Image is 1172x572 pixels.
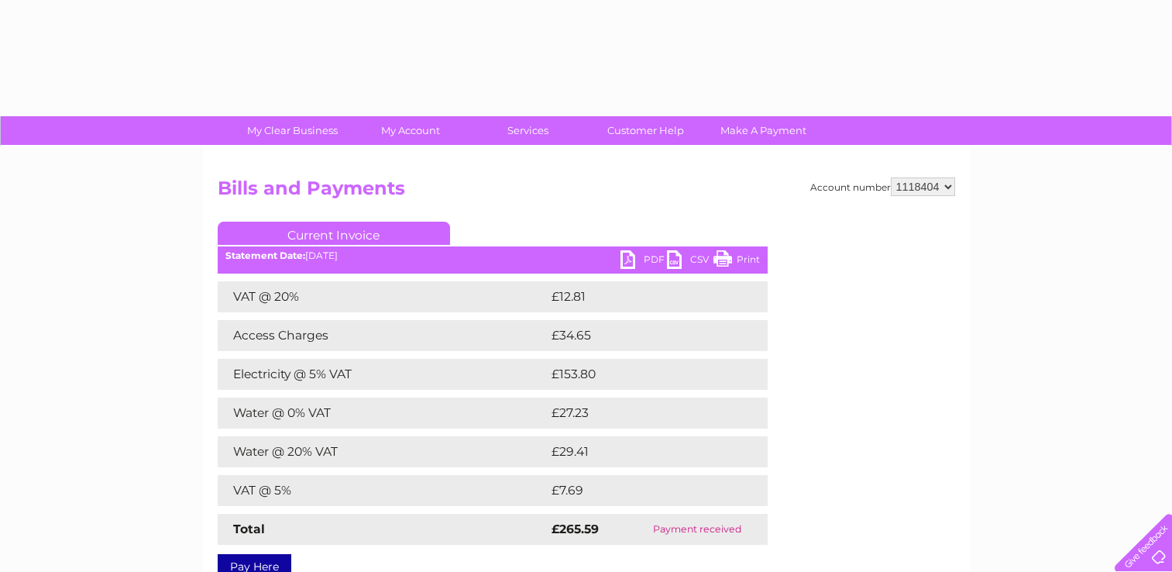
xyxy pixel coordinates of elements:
[548,281,734,312] td: £12.81
[218,436,548,467] td: Water @ 20% VAT
[552,522,599,536] strong: £265.59
[548,359,739,390] td: £153.80
[346,116,474,145] a: My Account
[229,116,356,145] a: My Clear Business
[627,514,768,545] td: Payment received
[548,398,735,429] td: £27.23
[218,250,768,261] div: [DATE]
[548,475,731,506] td: £7.69
[218,281,548,312] td: VAT @ 20%
[713,250,760,273] a: Print
[548,436,735,467] td: £29.41
[218,359,548,390] td: Electricity @ 5% VAT
[218,320,548,351] td: Access Charges
[218,398,548,429] td: Water @ 0% VAT
[582,116,710,145] a: Customer Help
[233,522,265,536] strong: Total
[464,116,592,145] a: Services
[225,250,305,261] b: Statement Date:
[810,177,955,196] div: Account number
[218,177,955,207] h2: Bills and Payments
[218,475,548,506] td: VAT @ 5%
[218,222,450,245] a: Current Invoice
[699,116,827,145] a: Make A Payment
[620,250,667,273] a: PDF
[667,250,713,273] a: CSV
[548,320,737,351] td: £34.65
